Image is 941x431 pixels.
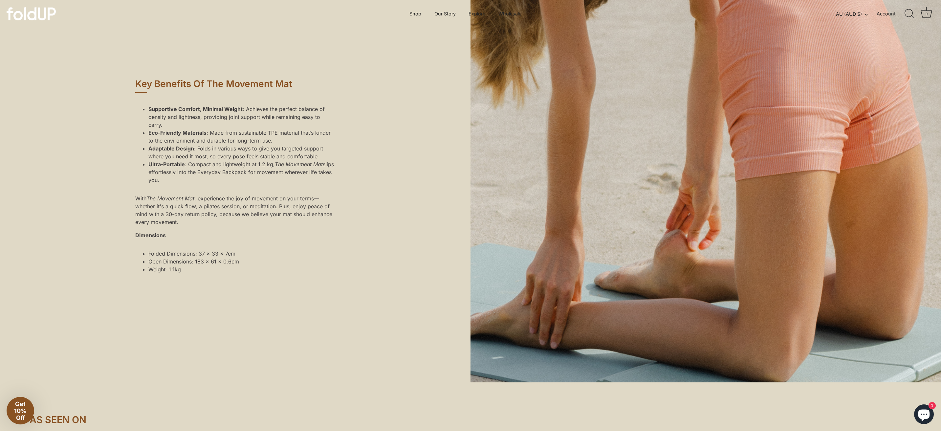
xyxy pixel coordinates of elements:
[919,7,934,21] a: Cart
[148,265,239,273] li: Weight: 1.1kg
[148,258,239,265] li: Open Dimensions: 183 x 61 x 0.6cm
[393,8,537,20] div: Primary navigation
[148,250,239,258] li: Folded Dimensions: 37 x 33 x 7cm
[912,404,936,426] inbox-online-store-chat: Shopify online store chat
[923,11,930,17] div: 0
[404,8,427,20] a: Shop
[14,400,27,421] span: Get 10% Off
[275,161,323,168] em: The Movement Mat
[148,106,243,112] strong: Supportive Comfort, Minimal Weight
[493,8,527,20] a: Wholesale
[463,8,491,20] a: Explore
[30,415,105,425] h2: AS SEEN ON
[148,129,336,145] li: : Made from sustainable TPE material that’s kinder to the environment and durable for long-term use.
[135,194,336,226] p: With , experience the joy of movement on your terms—whether it's a quick flow, a pilates session,...
[836,11,875,17] button: AU (AUD $)
[148,160,336,184] li: : Compact and lightweight at 1.2 kg, slips effortlessly into the Everyday Backpack for movement w...
[148,145,336,160] li: : Folds in various ways to give you targeted support where you need it most, so every pose feels ...
[148,161,185,168] strong: Ultra-Portable
[148,129,207,136] strong: Eco-Friendly Materials
[429,8,462,20] a: Our Story
[902,7,917,21] a: Search
[146,195,194,202] em: The Movement Mat
[135,78,336,93] h2: Key Benefits Of The Movement Mat
[148,145,194,152] strong: Adaptable Design
[135,232,166,238] strong: Dimensions
[148,105,336,129] li: : Achieves the perfect balance of density and lightness, providing joint support while remaining ...
[7,397,34,424] div: Get 10% Off
[877,10,907,18] a: Account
